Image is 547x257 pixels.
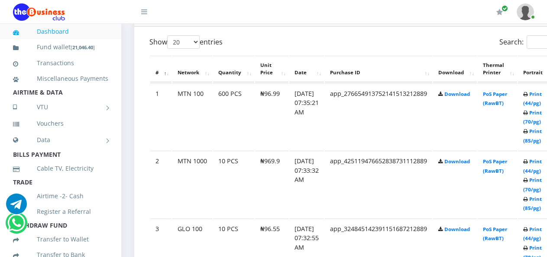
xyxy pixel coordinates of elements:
a: Chat for support [7,219,25,233]
td: 10 PCS [213,151,254,218]
a: Download [444,226,470,232]
img: Logo [13,3,65,21]
a: Vouchers [13,114,108,133]
a: Transfer to Wallet [13,229,108,249]
a: Cable TV, Electricity [13,159,108,178]
td: MTN 100 [172,83,212,150]
img: User [517,3,534,20]
a: Transactions [13,53,108,73]
a: PoS Paper (RawBT) [483,158,507,174]
a: Dashboard [13,22,108,41]
th: #: activate to sort column descending [150,56,172,82]
td: app_425119476652838731112889 [325,151,432,218]
td: MTN 1000 [172,151,212,218]
small: [ ] [71,44,95,51]
span: Renew/Upgrade Subscription [502,5,508,12]
th: Unit Price: activate to sort column ascending [255,56,288,82]
th: Thermal Printer: activate to sort column ascending [478,56,517,82]
td: [DATE] 07:33:32 AM [289,151,324,218]
a: Print (70/pg) [523,109,542,125]
a: PoS Paper (RawBT) [483,91,507,107]
td: [DATE] 07:35:21 AM [289,83,324,150]
td: ₦969.9 [255,151,288,218]
td: 600 PCS [213,83,254,150]
select: Showentries [167,35,200,49]
a: Miscellaneous Payments [13,69,108,89]
a: Print (44/pg) [523,226,542,242]
td: 2 [150,151,172,218]
i: Renew/Upgrade Subscription [496,9,503,16]
a: Print (85/pg) [523,196,542,212]
th: Purchase ID: activate to sort column ascending [325,56,432,82]
a: Print (44/pg) [523,91,542,107]
th: Quantity: activate to sort column ascending [213,56,254,82]
b: 21,046.40 [72,44,93,51]
td: ₦96.99 [255,83,288,150]
a: Download [444,91,470,97]
td: app_276654913752141513212889 [325,83,432,150]
td: 1 [150,83,172,150]
a: Register a Referral [13,202,108,222]
a: VTU [13,96,108,118]
a: Data [13,129,108,151]
label: Show entries [149,35,223,49]
th: Download: activate to sort column ascending [433,56,477,82]
a: Fund wallet[21,046.40] [13,37,108,57]
a: Download [444,158,470,165]
th: Network: activate to sort column ascending [172,56,212,82]
a: Chat for support [6,200,27,214]
a: Airtime -2- Cash [13,186,108,206]
a: Print (70/pg) [523,177,542,193]
a: PoS Paper (RawBT) [483,226,507,242]
a: Print (85/pg) [523,128,542,144]
th: Date: activate to sort column ascending [289,56,324,82]
a: Print (44/pg) [523,158,542,174]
